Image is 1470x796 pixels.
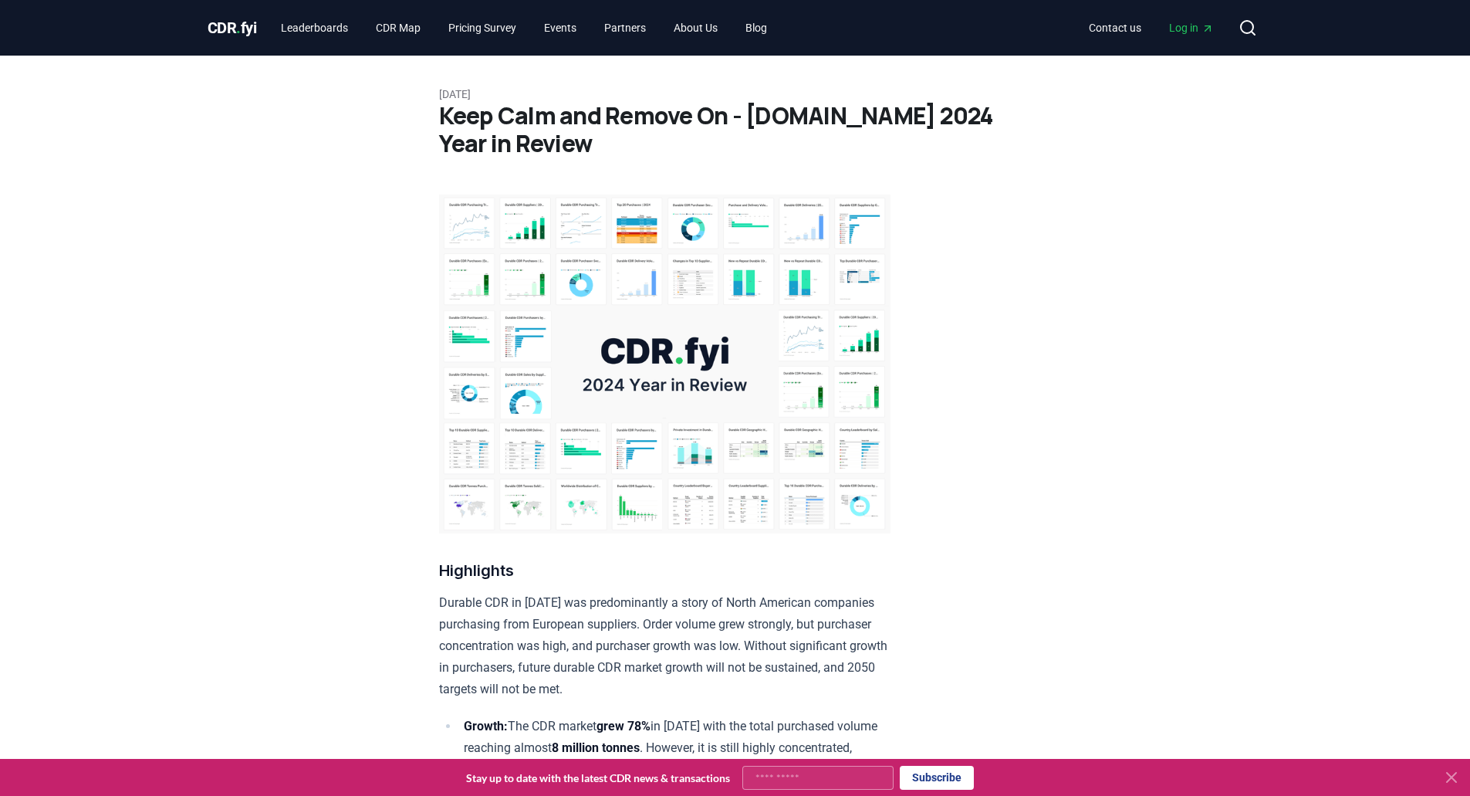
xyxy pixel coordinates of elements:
[733,14,779,42] a: Blog
[439,195,890,533] img: blog post image
[436,14,529,42] a: Pricing Survey
[363,14,433,42] a: CDR Map
[552,740,640,755] strong: 8 million tonnes
[592,14,658,42] a: Partners
[1076,14,1226,42] nav: Main
[1169,20,1214,36] span: Log in
[1157,14,1226,42] a: Log in
[439,558,890,583] h3: Highlights
[439,102,1032,158] h1: Keep Calm and Remove On - [DOMAIN_NAME] 2024 Year in Review
[532,14,589,42] a: Events
[464,719,508,733] strong: Growth:
[596,719,651,733] strong: grew 78%
[661,14,730,42] a: About Us
[269,14,779,42] nav: Main
[439,86,1032,102] p: [DATE]
[1076,14,1154,42] a: Contact us
[208,19,257,37] span: CDR fyi
[439,592,890,700] p: Durable CDR in [DATE] was predominantly a story of North American companies purchasing from Europ...
[208,17,257,39] a: CDR.fyi
[236,19,241,37] span: .
[269,14,360,42] a: Leaderboards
